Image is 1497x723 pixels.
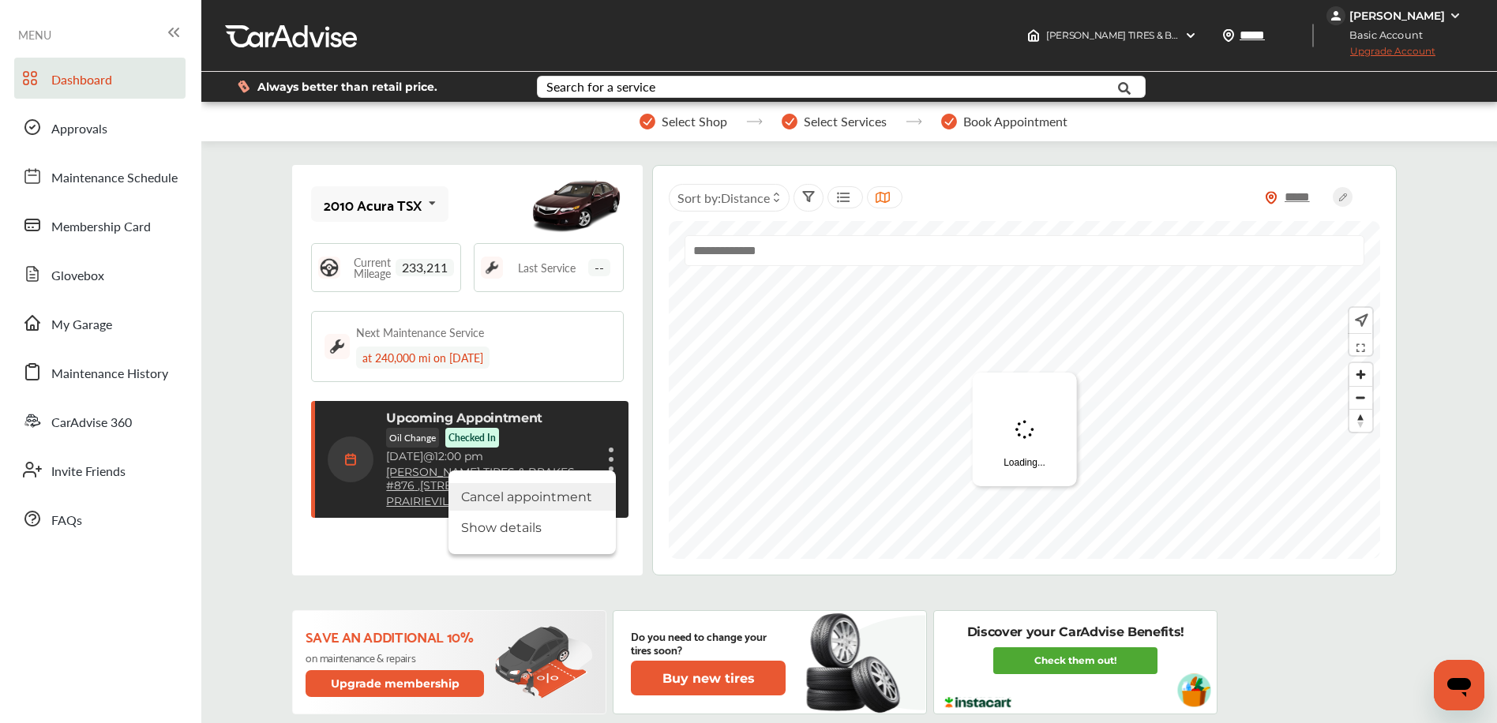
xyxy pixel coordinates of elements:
img: stepper-arrow.e24c07c6.svg [906,118,922,125]
li: Show details [448,514,616,541]
img: stepper-arrow.e24c07c6.svg [746,118,763,125]
div: [PERSON_NAME] [1349,9,1445,23]
a: Invite Friends [14,449,186,490]
img: maintenance_logo [481,257,503,279]
img: location_vector.a44bc228.svg [1222,29,1235,42]
canvas: Map [669,221,1380,559]
p: Save an additional 10% [306,627,486,645]
a: My Garage [14,302,186,343]
span: Last Service [518,262,576,273]
img: steering_logo [318,257,340,279]
button: Zoom in [1349,363,1372,386]
div: at 240,000 mi on [DATE] [356,347,490,369]
img: mobile_6140_st0640_046.jpg [529,169,624,240]
span: Always better than retail price. [257,81,437,92]
span: Zoom out [1349,387,1372,409]
button: Zoom out [1349,386,1372,409]
img: WGsFRI8htEPBVLJbROoPRyZpYNWhNONpIPPETTm6eUC0GeLEiAAAAAElFTkSuQmCC [1449,9,1461,22]
button: Upgrade membership [306,670,484,697]
p: Do you need to change your tires soon? [631,629,786,656]
iframe: Button to launch messaging window [1434,660,1484,710]
span: 233,211 [396,259,454,276]
span: Current Mileage [348,257,396,279]
span: [DATE] [386,449,423,463]
span: Maintenance Schedule [51,168,178,189]
img: header-home-logo.8d720a4f.svg [1027,29,1040,42]
a: Glovebox [14,253,186,294]
li: Cancel appointment [448,483,616,511]
span: Book Appointment [963,114,1067,129]
img: jVpblrzwTbfkPYzPPzSLxeg0AAAAASUVORK5CYII= [1326,6,1345,25]
p: Upcoming Appointment [386,410,542,425]
span: Glovebox [51,266,104,287]
a: [PERSON_NAME] TIRES & BRAKES #876 ,[STREET_ADDRESS] [386,466,593,493]
span: Invite Friends [51,462,126,482]
a: Membership Card [14,204,186,245]
span: Upgrade Account [1326,45,1435,65]
a: Maintenance Schedule [14,155,186,197]
span: Sort by : [677,189,770,207]
p: on maintenance & repairs [306,651,486,664]
a: CarAdvise 360 [14,400,186,441]
img: header-down-arrow.9dd2ce7d.svg [1184,29,1197,42]
button: Buy new tires [631,661,786,695]
span: Maintenance History [51,364,168,384]
img: stepper-checkmark.b5569197.svg [782,114,797,129]
span: [PERSON_NAME] TIRES & BRAKES #876 , [STREET_ADDRESS] PRAIRIEVILLE , LA 70769 [1046,29,1433,41]
span: MENU [18,28,51,41]
span: -- [588,259,610,276]
img: dollor_label_vector.a70140d1.svg [238,80,249,93]
img: header-divider.bc55588e.svg [1312,24,1314,47]
span: FAQs [51,511,82,531]
img: recenter.ce011a49.svg [1352,312,1368,329]
span: 12:00 pm [434,449,483,463]
p: Oil Change [386,428,439,448]
a: Dashboard [14,58,186,99]
button: Reset bearing to north [1349,409,1372,432]
a: Approvals [14,107,186,148]
img: update-membership.81812027.svg [495,626,593,699]
a: Maintenance History [14,351,186,392]
a: Check them out! [993,647,1157,674]
img: new-tire.a0c7fe23.svg [805,606,909,718]
span: CarAdvise 360 [51,413,132,433]
div: 2010 Acura TSX [324,197,422,212]
span: My Garage [51,315,112,335]
img: stepper-checkmark.b5569197.svg [640,114,655,129]
span: Select Services [804,114,887,129]
div: Loading... [972,373,1077,486]
a: FAQs [14,498,186,539]
p: Checked In [448,431,496,444]
span: Membership Card [51,217,151,238]
span: Dashboard [51,70,112,91]
span: Reset bearing to north [1349,410,1372,432]
span: @ [423,449,434,463]
img: instacart-vehicle.0979a191.svg [1177,673,1211,707]
img: stepper-checkmark.b5569197.svg [941,114,957,129]
span: Approvals [51,119,107,140]
span: Basic Account [1328,27,1435,43]
div: Next Maintenance Service [356,324,484,340]
img: instacart-logo.217963cc.svg [943,697,1013,708]
a: PRAIRIEVILLE, LA 70769 [386,495,519,508]
img: maintenance_logo [325,334,350,359]
span: Select Shop [662,114,727,129]
img: calendar-icon.35d1de04.svg [328,436,373,482]
a: Buy new tires [631,661,789,695]
div: Search for a service [546,81,655,93]
span: Distance [721,189,770,207]
img: location_vector_orange.38f05af8.svg [1265,191,1278,204]
p: Discover your CarAdvise Benefits! [967,624,1184,641]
